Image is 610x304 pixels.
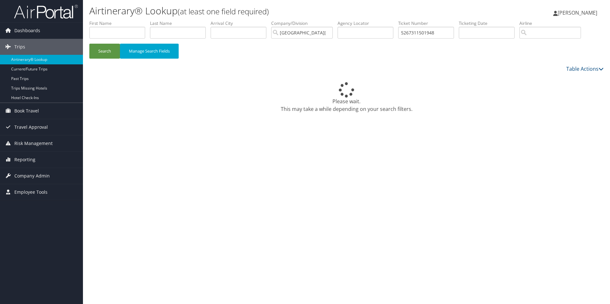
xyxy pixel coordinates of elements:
span: Employee Tools [14,184,48,200]
img: airportal-logo.png [14,4,78,19]
span: Travel Approval [14,119,48,135]
h1: Airtinerary® Lookup [89,4,432,18]
span: Risk Management [14,135,53,151]
label: Last Name [150,20,211,26]
button: Manage Search Fields [120,44,179,59]
label: First Name [89,20,150,26]
label: Company/Division [271,20,338,26]
label: Ticketing Date [459,20,519,26]
span: Dashboards [14,23,40,39]
label: Ticket Number [398,20,459,26]
label: Airline [519,20,586,26]
a: Table Actions [566,65,604,72]
label: Arrival City [211,20,271,26]
div: Please wait. This may take a while depending on your search filters. [89,82,604,113]
span: Company Admin [14,168,50,184]
button: Search [89,44,120,59]
span: Reporting [14,152,35,168]
span: Book Travel [14,103,39,119]
small: (at least one field required) [178,6,269,17]
span: Trips [14,39,25,55]
span: [PERSON_NAME] [558,9,597,16]
a: [PERSON_NAME] [553,3,604,22]
label: Agency Locator [338,20,398,26]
